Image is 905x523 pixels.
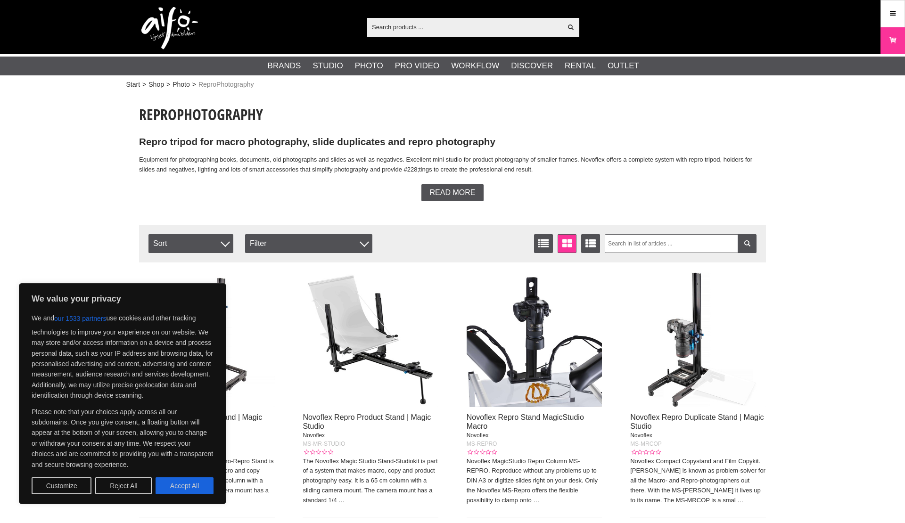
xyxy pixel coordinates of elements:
h1: Reprophotography [139,104,766,125]
div: We value your privacy [19,283,226,504]
button: Reject All [95,477,152,494]
span: > [192,80,196,90]
img: Novoflex Repro Stand MagicStudio Macro [467,272,602,408]
input: Search products ... [367,20,562,34]
button: Accept All [156,477,214,494]
a: Outlet [608,60,639,72]
img: Novoflex Macro Repro Stand | Magic Studio [139,272,275,408]
input: Search in list of articles ... [605,234,757,253]
a: Photo [355,60,383,72]
div: Filter [245,234,372,253]
button: our 1533 partners [54,310,107,327]
a: Start [126,80,140,90]
p: The Novoflex Magic Studio Stand-Studiokit is part of a system that makes macro, copy and product ... [303,457,438,506]
a: Studio [313,60,343,72]
span: ReproPhotography [198,80,254,90]
span: MS-MRCOP [630,441,662,447]
a: Filter [738,234,757,253]
div: Customer rating: 0 [630,448,660,457]
img: logo.png [141,7,198,49]
span: Read more [430,188,476,197]
a: Pro Video [395,60,439,72]
a: List [534,234,553,253]
a: Brands [268,60,301,72]
span: > [166,80,170,90]
span: Novoflex [630,432,652,439]
p: Novoflex Compact Copystand and Film Copykit. [PERSON_NAME] is known as problem-solver for all the... [630,457,766,506]
span: > [142,80,146,90]
p: We and use cookies and other tracking technologies to improve your experience on our website. We ... [32,310,214,401]
a: Novoflex Repro Product Stand | Magic Studio [303,413,431,430]
span: MS-MR-STUDIO [303,441,345,447]
a: Shop [148,80,164,90]
a: Workflow [451,60,499,72]
p: Equipment for photographing books, documents, old photographs and slides as well as negatives. Ex... [139,155,766,175]
a: Window [558,234,576,253]
p: Novoflex MagicStudio Repro Column MS-REPRO. Reproduce without any problems up to DIN A3 or digiti... [467,457,602,506]
h2: Repro tripod for macro photography, slide duplicates and repro photography [139,135,766,149]
a: … [533,497,539,504]
div: Customer rating: 0 [303,448,333,457]
p: We value your privacy [32,293,214,304]
a: Discover [511,60,553,72]
a: Novoflex Repro Stand MagicStudio Macro [467,413,584,430]
img: Novoflex Repro Product Stand | Magic Studio [303,272,438,408]
p: Please note that your choices apply across all our subdomains. Once you give consent, a floating ... [32,407,214,470]
a: Novoflex Repro Duplicate Stand | Magic Studio [630,413,764,430]
span: Sort [148,234,233,253]
span: Novoflex [467,432,489,439]
a: … [737,497,743,504]
span: Novoflex [303,432,325,439]
a: … [338,497,345,504]
a: Photo [173,80,190,90]
button: Customize [32,477,91,494]
a: Extended list [581,234,600,253]
a: Rental [565,60,596,72]
div: Customer rating: 0 [467,448,497,457]
img: Novoflex Repro Duplicate Stand | Magic Studio [630,272,766,408]
span: MS-REPRO [467,441,497,447]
